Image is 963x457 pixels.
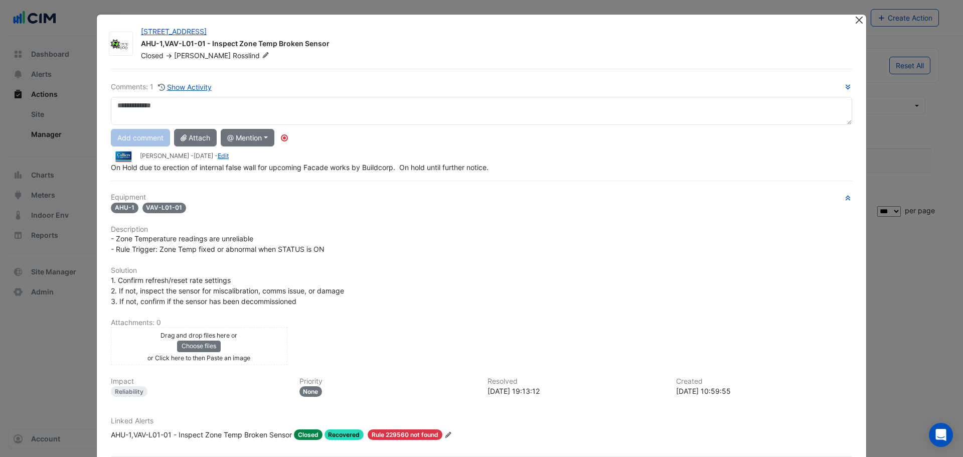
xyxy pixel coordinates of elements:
div: [DATE] 10:59:55 [676,386,853,396]
span: - Zone Temperature readings are unreliable - Rule Trigger: Zone Temp fixed or abnormal when STATU... [111,234,325,253]
small: Drag and drop files here or [160,332,237,339]
h6: Priority [299,377,476,386]
h6: Resolved [488,377,664,386]
div: AHU-1,VAV-L01-01 - Inspect Zone Temp Broken Sensor [141,39,842,51]
span: [PERSON_NAME] [174,51,231,60]
span: Rule 229560 not found [368,429,442,440]
h6: Description [111,225,852,234]
a: Edit [218,152,229,160]
h6: Attachments: 0 [111,319,852,327]
span: Recovered [325,429,364,440]
button: Attach [174,129,217,146]
div: None [299,386,323,397]
small: or Click here to then Paste an image [147,354,250,362]
span: Rosslind [233,51,271,61]
div: Tooltip anchor [280,133,289,142]
img: Control My Building [109,39,132,49]
h6: Created [676,377,853,386]
small: [PERSON_NAME] - - [140,151,229,161]
button: @ Mention [221,129,274,146]
div: Reliability [111,386,147,397]
div: AHU-1,VAV-L01-01 - Inspect Zone Temp Broken Sensor [111,429,292,440]
span: VAV-L01-01 [142,203,187,213]
div: Open Intercom Messenger [929,423,953,447]
img: Colliers [111,151,136,162]
span: On Hold due to erection of internal false wall for upcoming Facade works by Buildcorp. On hold un... [111,163,489,172]
span: Closed [141,51,164,60]
span: AHU-1 [111,203,138,213]
h6: Solution [111,266,852,275]
div: Comments: 1 [111,81,212,93]
fa-icon: Edit Linked Alerts [444,431,452,439]
h6: Linked Alerts [111,417,852,425]
span: 2023-04-11 11:04:45 [194,152,213,160]
button: Show Activity [157,81,212,93]
h6: Equipment [111,193,852,202]
span: Closed [294,429,323,440]
button: Close [854,15,864,25]
span: -> [166,51,172,60]
button: Choose files [177,341,221,352]
a: [STREET_ADDRESS] [141,27,207,36]
h6: Impact [111,377,287,386]
div: [DATE] 19:13:12 [488,386,664,396]
span: 1. Confirm refresh/reset rate settings 2. If not, inspect the sensor for miscalibration, comms is... [111,276,344,306]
